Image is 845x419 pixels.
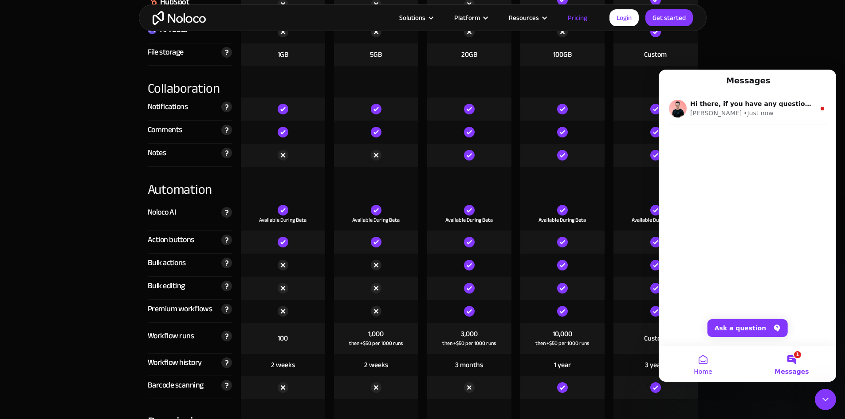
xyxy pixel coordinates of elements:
[553,50,572,59] div: 100GB
[498,12,557,23] div: Resources
[148,233,194,247] div: Action buttons
[148,100,188,114] div: Notifications
[31,39,83,48] div: [PERSON_NAME]
[49,250,129,267] button: Ask a question
[370,50,382,59] div: 5GB
[148,379,204,392] div: Barcode scanning
[85,39,114,48] div: • Just now
[461,50,477,59] div: 20GB
[148,279,185,293] div: Bulk editing
[352,215,400,224] div: Available During Beta
[557,12,598,23] a: Pricing
[160,23,187,36] div: API Data
[35,299,53,305] span: Home
[148,146,166,160] div: Notes
[148,123,182,137] div: Comments
[148,206,176,219] div: Noloco AI
[364,360,388,370] div: 2 weeks
[645,360,666,370] div: 3 years
[535,339,589,348] div: then +$50 per 1000 runs
[461,329,478,339] div: 3,000
[116,299,150,305] span: Messages
[815,389,836,410] iframe: Intercom live chat
[644,333,667,343] div: Custom
[148,329,194,343] div: Workflow runs
[349,339,403,348] div: then +$50 per 1000 runs
[442,339,496,348] div: then +$50 per 1000 runs
[609,9,639,26] a: Login
[148,256,186,270] div: Bulk actions
[553,329,572,339] div: 10,000
[31,31,355,38] span: Hi there, if you have any questions about our pricing, just let us know! [GEOGRAPHIC_DATA]
[445,215,493,224] div: Available During Beta
[271,360,295,370] div: 2 weeks
[554,360,571,370] div: 1 year
[368,329,384,339] div: 1,000
[645,9,693,26] a: Get started
[148,167,232,199] div: Automation
[509,12,539,23] div: Resources
[148,66,232,98] div: Collaboration
[659,70,836,382] iframe: Intercom live chat
[89,277,177,312] button: Messages
[538,215,586,224] div: Available During Beta
[259,215,307,224] div: Available During Beta
[455,360,483,370] div: 3 months
[278,50,288,59] div: 1GB
[399,12,425,23] div: Solutions
[644,50,667,59] div: Custom
[148,46,184,59] div: File storage
[388,12,443,23] div: Solutions
[148,356,202,369] div: Workflow history
[148,302,212,316] div: Premium workflows
[278,333,288,343] div: 100
[454,12,480,23] div: Platform
[443,12,498,23] div: Platform
[153,11,206,25] a: home
[632,215,679,224] div: Available During Beta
